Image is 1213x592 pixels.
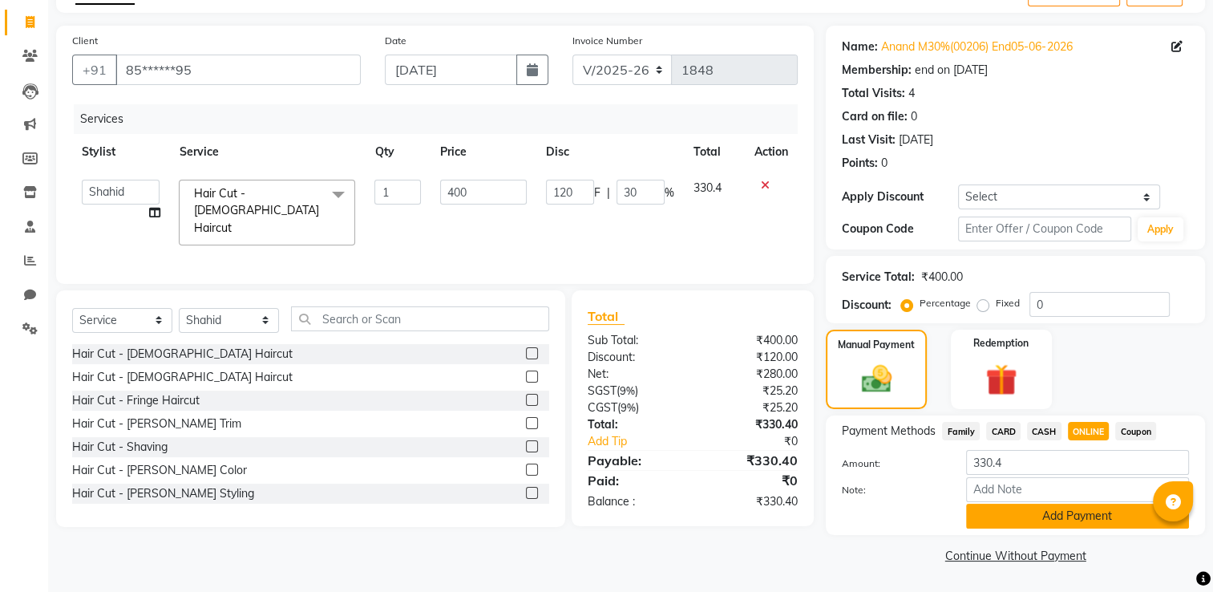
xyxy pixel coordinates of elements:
[72,369,293,386] div: Hair Cut - [DEMOGRAPHIC_DATA] Haircut
[588,400,617,415] span: CGST
[842,85,905,102] div: Total Visits:
[899,132,933,148] div: [DATE]
[72,485,254,502] div: Hair Cut - [PERSON_NAME] Styling
[852,362,901,396] img: _cash.svg
[1027,422,1061,440] span: CASH
[193,186,318,235] span: Hair Cut - [DEMOGRAPHIC_DATA] Haircut
[986,422,1021,440] span: CARD
[576,433,712,450] a: Add Tip
[365,134,431,170] th: Qty
[620,384,635,397] span: 9%
[576,332,693,349] div: Sub Total:
[838,338,915,352] label: Manual Payment
[830,483,953,497] label: Note:
[908,85,915,102] div: 4
[684,134,745,170] th: Total
[958,217,1131,241] input: Enter Offer / Coupon Code
[915,62,988,79] div: end on [DATE]
[576,451,693,470] div: Payable:
[881,39,1072,55] a: Anand M30%(00206) End05-06-2026
[572,34,642,48] label: Invoice Number
[74,104,810,134] div: Services
[693,349,810,366] div: ₹120.00
[842,297,892,314] div: Discount:
[842,269,915,286] div: Service Total:
[713,433,811,450] div: ₹0
[594,184,600,201] span: F
[72,392,200,409] div: Hair Cut - Fringe Haircut
[996,296,1020,310] label: Fixed
[693,451,810,470] div: ₹330.40
[842,39,878,55] div: Name:
[693,399,810,416] div: ₹25.20
[973,336,1029,351] label: Redemption
[966,504,1189,529] button: Add Payment
[576,416,693,433] div: Total:
[911,108,917,125] div: 0
[693,366,810,383] div: ₹280.00
[576,366,693,383] div: Net:
[536,134,684,170] th: Disc
[1068,422,1110,440] span: ONLINE
[829,548,1202,565] a: Continue Without Payment
[431,134,536,170] th: Price
[881,155,888,172] div: 0
[665,184,674,201] span: %
[72,55,117,85] button: +91
[842,62,912,79] div: Membership:
[693,471,810,490] div: ₹0
[72,346,293,363] div: Hair Cut - [DEMOGRAPHIC_DATA] Haircut
[842,423,936,440] span: Payment Methods
[576,349,693,366] div: Discount:
[942,422,980,440] span: Family
[1138,217,1183,241] button: Apply
[966,450,1189,475] input: Amount
[588,308,625,325] span: Total
[588,383,617,398] span: SGST
[621,401,636,414] span: 9%
[231,221,238,235] a: x
[576,493,693,510] div: Balance :
[385,34,406,48] label: Date
[693,493,810,510] div: ₹330.40
[576,471,693,490] div: Paid:
[842,108,908,125] div: Card on file:
[1115,422,1156,440] span: Coupon
[976,360,1027,399] img: _gift.svg
[576,383,693,399] div: ( )
[842,132,896,148] div: Last Visit:
[72,439,168,456] div: Hair Cut - Shaving
[920,296,971,310] label: Percentage
[607,184,610,201] span: |
[115,55,361,85] input: Search by Name/Mobile/Email/Code
[72,416,241,432] div: Hair Cut - [PERSON_NAME] Trim
[745,134,798,170] th: Action
[842,155,878,172] div: Points:
[830,456,953,471] label: Amount:
[72,462,247,479] div: Hair Cut - [PERSON_NAME] Color
[693,332,810,349] div: ₹400.00
[693,383,810,399] div: ₹25.20
[169,134,365,170] th: Service
[966,477,1189,502] input: Add Note
[693,180,722,195] span: 330.4
[72,134,169,170] th: Stylist
[291,306,549,331] input: Search or Scan
[842,189,957,205] div: Apply Discount
[921,269,963,286] div: ₹400.00
[693,416,810,433] div: ₹330.40
[576,399,693,416] div: ( )
[842,221,957,237] div: Coupon Code
[72,34,98,48] label: Client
